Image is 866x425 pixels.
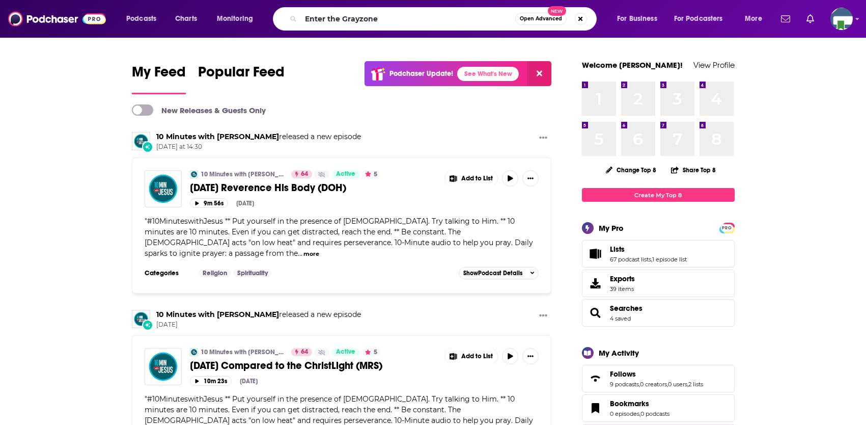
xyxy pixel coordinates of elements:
[693,60,735,70] a: View Profile
[198,63,285,87] span: Popular Feed
[610,274,635,283] span: Exports
[145,348,182,385] img: 17-09-25 Compared to the ChristLight (MRS)
[585,401,606,415] a: Bookmarks
[190,170,198,178] img: 10 Minutes with Jesus
[830,8,853,30] img: User Profile
[745,12,762,26] span: More
[830,8,853,30] button: Show profile menu
[535,132,551,145] button: Show More Button
[132,132,150,150] img: 10 Minutes with Jesus
[332,348,359,356] a: Active
[210,11,266,27] button: open menu
[156,310,279,319] a: 10 Minutes with Jesus
[582,299,735,327] span: Searches
[802,10,818,28] a: Show notifications dropdown
[199,269,231,277] a: Religion
[721,224,733,231] a: PRO
[651,256,652,263] span: ,
[674,12,723,26] span: For Podcasters
[332,170,359,178] a: Active
[145,269,190,277] h3: Categories
[132,104,266,116] a: New Releases & Guests Only
[738,11,775,27] button: open menu
[639,410,640,417] span: ,
[236,200,254,207] div: [DATE]
[610,245,687,254] a: Lists
[585,276,606,290] span: Exports
[652,256,687,263] a: 1 episode list
[145,170,182,207] img: 18-09-25 Reverence His Body (DOH)
[389,69,453,78] p: Podchaser Update!
[8,9,106,29] img: Podchaser - Follow, Share and Rate Podcasts
[610,304,642,313] a: Searches
[190,181,346,194] span: [DATE] Reverence His Body (DOH)
[457,67,519,81] a: See What's New
[445,348,498,364] button: Show More Button
[617,12,657,26] span: For Business
[132,63,186,94] a: My Feed
[599,348,639,358] div: My Activity
[156,143,361,151] span: [DATE] at 14:30
[687,381,688,388] span: ,
[671,160,716,180] button: Share Top 8
[190,198,228,208] button: 9m 56s
[233,269,272,277] a: Spirituality
[610,399,649,408] span: Bookmarks
[461,353,493,360] span: Add to List
[190,359,382,372] span: [DATE] Compared to the ChristLight (MRS)
[156,321,361,329] span: [DATE]
[190,376,232,386] button: 10m 23s
[336,169,355,179] span: Active
[610,399,669,408] a: Bookmarks
[132,310,150,328] img: 10 Minutes with Jesus
[301,11,515,27] input: Search podcasts, credits, & more...
[201,170,285,178] a: 10 Minutes with [PERSON_NAME]
[582,60,683,70] a: Welcome [PERSON_NAME]!
[520,16,562,21] span: Open Advanced
[610,381,639,388] a: 9 podcasts
[126,12,156,26] span: Podcasts
[688,381,703,388] a: 2 lists
[667,11,738,27] button: open menu
[610,11,670,27] button: open menu
[535,310,551,323] button: Show More Button
[610,285,635,293] span: 39 items
[585,247,606,261] a: Lists
[190,181,437,194] a: [DATE] Reverence His Body (DOH)
[190,348,198,356] img: 10 Minutes with Jesus
[610,315,631,322] a: 4 saved
[132,63,186,87] span: My Feed
[156,310,361,320] h3: released a new episode
[463,270,522,277] span: Show Podcast Details
[582,270,735,297] a: Exports
[610,369,703,379] a: Follows
[582,394,735,422] span: Bookmarks
[303,250,319,258] button: more
[667,381,668,388] span: ,
[362,348,380,356] button: 5
[582,188,735,202] a: Create My Top 8
[721,224,733,232] span: PRO
[515,13,567,25] button: Open AdvancedNew
[145,217,533,258] span: #10MinuteswithJesus ** Put yourself in the presence of [DEMOGRAPHIC_DATA]. Try talking to Him. **...
[830,8,853,30] span: Logged in as KCMedia
[582,365,735,392] span: Follows
[548,6,566,16] span: New
[298,249,302,258] span: ...
[582,240,735,268] span: Lists
[142,320,153,331] div: New Episode
[201,348,285,356] a: 10 Minutes with [PERSON_NAME]
[585,306,606,320] a: Searches
[156,132,361,142] h3: released a new episode
[668,381,687,388] a: 0 users
[461,175,493,182] span: Add to List
[610,369,636,379] span: Follows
